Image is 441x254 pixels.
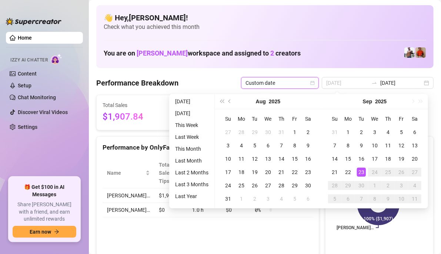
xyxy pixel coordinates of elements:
span: 🎁 Get $100 in AI Messages [13,184,76,198]
div: 10 [397,194,406,203]
button: Last year (Control + left) [218,94,226,109]
div: 29 [250,128,259,137]
div: 3 [224,141,233,150]
td: 2025-08-18 [235,166,248,179]
td: 2025-09-27 [408,166,421,179]
td: 2025-09-09 [355,139,368,152]
div: 11 [410,194,419,203]
div: 2 [357,128,366,137]
div: 11 [384,141,392,150]
text: [PERSON_NAME]… [337,225,374,230]
td: 2025-09-26 [395,166,408,179]
td: 2025-09-12 [395,139,408,152]
td: 2025-09-07 [328,139,341,152]
div: 4 [237,141,246,150]
td: 2025-08-03 [221,139,235,152]
div: 27 [410,168,419,177]
div: 6 [410,128,419,137]
td: 2025-10-08 [368,192,381,205]
td: 2025-09-11 [381,139,395,152]
span: calendar [310,81,315,85]
span: Total Sales [103,101,170,109]
div: 23 [304,168,313,177]
div: 3 [397,181,406,190]
span: 2 [270,49,274,57]
td: 2025-08-23 [301,166,315,179]
th: Sa [301,112,315,126]
div: 15 [290,154,299,163]
div: 25 [237,181,246,190]
th: Mo [341,112,355,126]
div: 3 [370,128,379,137]
div: Performance by OnlyFans Creator [103,143,313,153]
img: Justin [415,47,426,58]
div: 5 [397,128,406,137]
td: 2025-08-31 [328,126,341,139]
span: arrow-right [54,229,59,234]
span: swap-right [371,80,377,86]
td: 2025-10-03 [395,179,408,192]
th: We [261,112,275,126]
td: 2025-09-24 [368,166,381,179]
button: Earn nowarrow-right [13,226,76,238]
div: 15 [344,154,353,163]
td: 2025-09-05 [288,192,301,205]
td: 2025-08-22 [288,166,301,179]
div: 7 [277,141,286,150]
span: Total Sales & Tips [159,161,177,185]
img: AI Chatter [51,54,62,64]
div: 22 [344,168,353,177]
td: 2025-08-31 [221,192,235,205]
div: 9 [357,141,366,150]
div: 16 [357,154,366,163]
div: 14 [330,154,339,163]
td: 2025-08-20 [261,166,275,179]
td: 2025-08-14 [275,152,288,166]
li: Last 2 Months [172,168,211,177]
td: 2025-09-22 [341,166,355,179]
td: 2025-09-21 [328,166,341,179]
td: 2025-09-10 [368,139,381,152]
td: 2025-08-30 [301,179,315,192]
button: Previous month (PageUp) [226,94,234,109]
li: [DATE] [172,109,211,118]
td: 2025-10-05 [328,192,341,205]
div: 6 [264,141,273,150]
div: 12 [397,141,406,150]
td: 2025-08-07 [275,139,288,152]
td: 2025-08-11 [235,152,248,166]
div: 30 [357,181,366,190]
th: Fr [288,112,301,126]
a: Chat Monitoring [18,94,56,100]
li: Last Year [172,192,211,201]
span: Check what you achieved this month [104,23,426,31]
td: 2025-10-04 [408,179,421,192]
div: 19 [250,168,259,177]
td: 2025-08-19 [248,166,261,179]
div: 31 [277,128,286,137]
td: 2025-07-31 [275,126,288,139]
h4: Performance Breakdown [96,78,178,88]
td: 2025-08-05 [248,139,261,152]
td: 2025-09-04 [275,192,288,205]
td: 2025-10-01 [368,179,381,192]
td: 2025-09-02 [248,192,261,205]
td: 2025-08-13 [261,152,275,166]
div: 6 [304,194,313,203]
td: 2025-08-15 [288,152,301,166]
div: 10 [224,154,233,163]
span: $1,907.84 [103,110,170,124]
td: 2025-07-28 [235,126,248,139]
div: 30 [264,128,273,137]
td: $0 [221,203,250,217]
td: 2025-08-04 [235,139,248,152]
td: 2025-09-05 [395,126,408,139]
td: 2025-08-28 [275,179,288,192]
div: 8 [370,194,379,203]
div: 7 [330,141,339,150]
div: 27 [264,181,273,190]
div: 24 [370,168,379,177]
td: 2025-10-07 [355,192,368,205]
th: Su [221,112,235,126]
button: Choose a year [269,94,280,109]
